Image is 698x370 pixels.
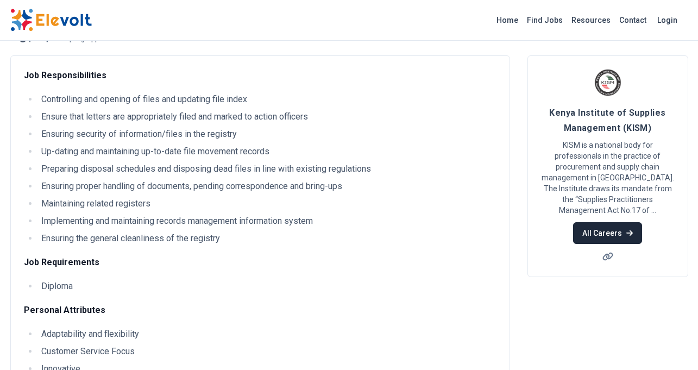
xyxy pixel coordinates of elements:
strong: Job Requirements [24,257,99,267]
li: Ensuring proper handling of documents, pending correspondence and bring-ups [38,180,496,193]
li: Controlling and opening of files and updating file index [38,93,496,106]
li: Maintaining related registers [38,197,496,210]
li: Diploma [38,280,496,293]
img: Elevolt [10,9,92,32]
p: - Accepting Applications [51,35,125,42]
a: Contact [615,11,651,29]
strong: Job Responsibilities [24,70,106,80]
a: All Careers [573,222,642,244]
span: Kenya Institute of Supplies Management (KISM) [549,108,665,133]
li: Up-dating and maintaining up-to-date file movement records [38,145,496,158]
li: Ensuring security of information/files in the registry [38,128,496,141]
li: Preparing disposal schedules and disposing dead files in line with existing regulations [38,162,496,175]
a: Login [651,9,684,31]
a: Resources [567,11,615,29]
img: Kenya Institute of Supplies Management (KISM) [594,69,621,96]
li: Ensuring the general cleanliness of the registry [38,232,496,245]
li: Adaptability and flexibility [38,328,496,341]
a: Find Jobs [523,11,567,29]
a: Home [492,11,523,29]
li: Customer Service Focus [38,345,496,358]
span: [DATE] [29,35,48,42]
li: Ensure that letters are appropriately filed and marked to action officers [38,110,496,123]
p: KISM is a national body for professionals in the practice of procurement and supply chain managem... [541,140,675,216]
strong: Personal Attributes [24,305,105,315]
iframe: Chat Widget [644,318,698,370]
li: Implementing and maintaining records management information system [38,215,496,228]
